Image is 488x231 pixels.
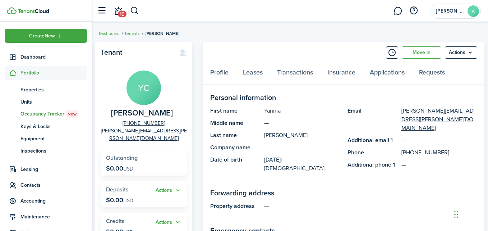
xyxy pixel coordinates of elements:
span: New [68,111,77,117]
panel-main-description: — [264,202,477,210]
a: Transactions [270,63,320,85]
span: Dashboard [20,53,87,61]
p: $0.00 [106,196,133,204]
a: Profile [203,63,236,85]
span: Contacts [20,181,87,189]
img: TenantCloud [18,9,49,13]
panel-main-description: — [264,143,340,152]
a: Inspections [5,145,87,157]
img: TenantCloud [7,7,17,14]
a: Properties [5,83,87,96]
panel-main-title: Email [347,107,398,132]
panel-main-title: Last name [210,131,261,140]
a: [PHONE_NUMBER] [123,119,165,127]
a: Dashboard [99,30,120,37]
span: USD [123,197,133,204]
panel-main-title: Property address [210,202,261,210]
a: Equipment [5,132,87,145]
a: Tenants [124,30,140,37]
span: Deposits [106,185,129,194]
panel-main-section-title: Personal information [210,92,477,103]
a: Messaging [391,2,405,20]
menu-btn: Actions [445,46,477,59]
button: Actions [156,218,181,226]
a: Dashboard [5,50,87,64]
span: [PERSON_NAME] [146,30,179,37]
avatar-text: YC [126,71,161,105]
a: Move in [402,46,441,59]
button: Open menu [156,218,181,226]
span: Units [20,98,87,106]
panel-main-description: [DATE] [264,155,340,173]
span: Accounting [20,197,87,205]
panel-main-title: Phone [347,148,398,157]
span: 10 [118,11,126,17]
span: Create New [29,33,55,38]
span: Equipment [20,135,87,142]
a: Units [5,96,87,108]
a: Leases [236,63,270,85]
panel-main-title: Company name [210,143,261,152]
a: Notifications [111,2,125,20]
span: Keys & Locks [20,123,87,130]
panel-main-title: Date of birth [210,155,261,173]
span: USD [123,165,133,173]
a: [PHONE_NUMBER] [401,148,449,157]
button: Timeline [386,46,398,59]
span: Occupancy Tracker [20,110,87,118]
span: Credits [106,217,125,225]
panel-main-description: Yanina [264,107,340,115]
a: Occupancy TrackerNew [5,108,87,120]
panel-main-description: [PERSON_NAME] [264,131,340,140]
a: Applications [363,63,412,85]
span: Inspections [20,147,87,155]
panel-main-title: Additional email 1 [347,136,398,145]
panel-main-description: — [264,119,340,127]
button: Search [130,5,139,17]
span: Outstanding [106,154,138,162]
span: Amanda [436,9,465,14]
button: Open sidebar [95,4,109,18]
panel-main-section-title: Forwarding address [210,187,477,198]
span: Leasing [20,166,87,173]
button: Actions [156,186,181,195]
avatar-text: A [468,5,479,17]
span: Maintenance [20,213,87,221]
a: [PERSON_NAME][EMAIL_ADDRESS][PERSON_NAME][DOMAIN_NAME] [401,107,478,132]
a: Insurance [320,63,363,85]
panel-main-title: First name [210,107,261,115]
span: Portfolio [20,69,87,77]
a: Requests [412,63,452,85]
span: Properties [20,86,87,94]
iframe: Chat Widget [452,196,488,231]
a: [PERSON_NAME][EMAIL_ADDRESS][PERSON_NAME][DOMAIN_NAME] [101,127,187,142]
panel-main-title: Tenant [101,48,172,56]
a: Keys & Locks [5,120,87,132]
panel-main-title: Middle name [210,119,261,127]
p: $0.00 [106,165,133,172]
button: Open menu [156,186,181,195]
button: Open resource center [408,5,420,17]
panel-main-title: Additional phone 1 [347,160,398,169]
span: | [DEMOGRAPHIC_DATA]. [264,155,326,172]
button: Open menu [5,29,87,43]
div: Drag [454,204,459,225]
button: Open menu [445,46,477,59]
span: Yanina Carrero [111,109,173,118]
